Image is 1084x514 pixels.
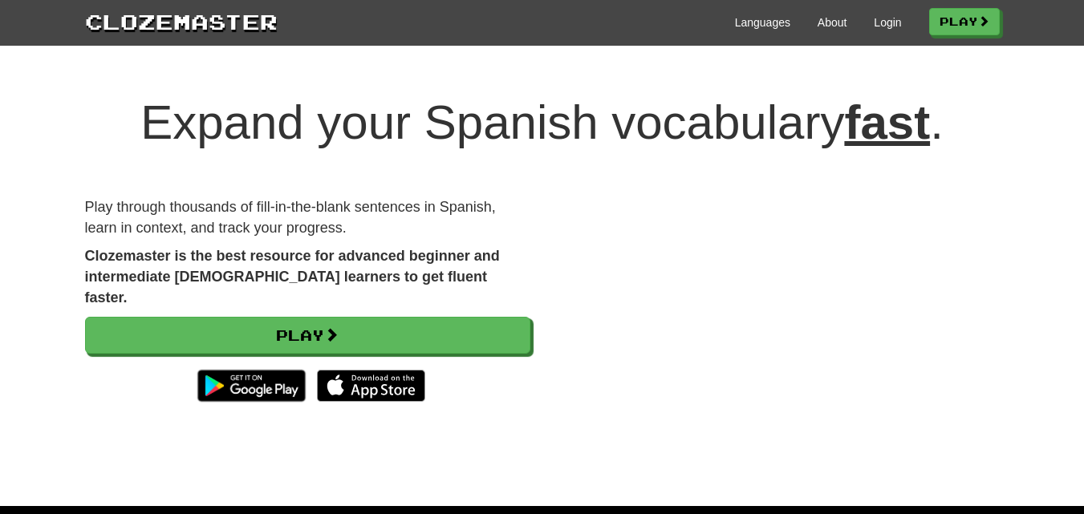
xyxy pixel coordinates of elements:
a: Login [874,14,901,30]
strong: Clozemaster is the best resource for advanced beginner and intermediate [DEMOGRAPHIC_DATA] learne... [85,248,500,305]
a: About [818,14,847,30]
h1: Expand your Spanish vocabulary . [85,96,1000,149]
p: Play through thousands of fill-in-the-blank sentences in Spanish, learn in context, and track you... [85,197,530,238]
a: Play [85,317,530,354]
a: Clozemaster [85,6,278,36]
a: Languages [735,14,790,30]
u: fast [844,95,930,149]
a: Play [929,8,1000,35]
img: Get it on Google Play [189,362,314,410]
img: Download_on_the_App_Store_Badge_US-UK_135x40-25178aeef6eb6b83b96f5f2d004eda3bffbb37122de64afbaef7... [317,370,425,402]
